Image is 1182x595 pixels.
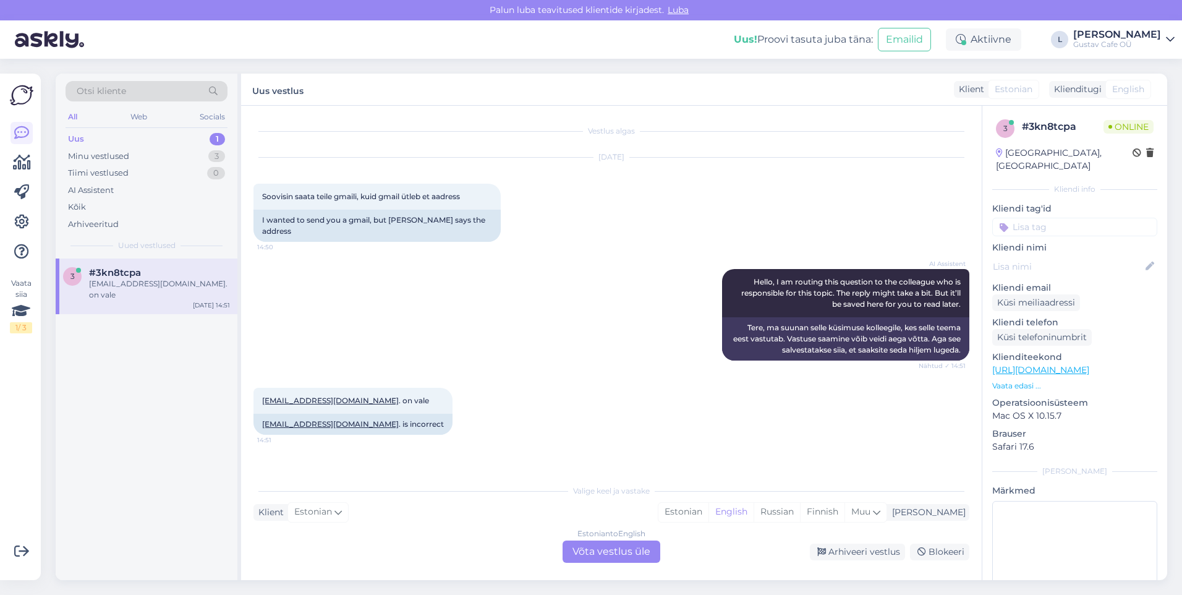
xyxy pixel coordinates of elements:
[992,202,1157,215] p: Kliendi tag'id
[262,192,460,201] span: Soovisin saata teile gmaili, kuid gmail ütleb et aadress
[919,361,966,370] span: Nähtud ✓ 14:51
[992,427,1157,440] p: Brauser
[197,109,227,125] div: Socials
[1073,30,1161,40] div: [PERSON_NAME]
[252,81,304,98] label: Uus vestlus
[70,272,75,281] span: 3
[257,435,304,445] span: 14:51
[992,380,1157,392] p: Vaata edasi ...
[1103,120,1154,134] span: Online
[10,278,32,333] div: Vaata siia
[992,329,1092,346] div: Küsi telefoninumbrit
[878,28,931,51] button: Emailid
[734,33,757,45] b: Uus!
[208,150,225,163] div: 3
[1049,83,1102,96] div: Klienditugi
[253,126,969,137] div: Vestlus algas
[1073,40,1161,49] div: Gustav Cafe OÜ
[89,278,230,301] div: [EMAIL_ADDRESS][DOMAIN_NAME]. on vale
[294,505,332,519] span: Estonian
[68,201,86,213] div: Kõik
[919,259,966,268] span: AI Assistent
[1022,119,1103,134] div: # 3kn8tcpa
[992,484,1157,497] p: Märkmed
[996,147,1133,173] div: [GEOGRAPHIC_DATA], [GEOGRAPHIC_DATA]
[992,466,1157,477] div: [PERSON_NAME]
[993,260,1143,273] input: Lisa nimi
[992,218,1157,236] input: Lisa tag
[577,528,645,539] div: Estonian to English
[128,109,150,125] div: Web
[722,317,969,361] div: Tere, ma suunan selle küsimuse kolleegile, kes selle teema eest vastutab. Vastuse saamine võib ve...
[89,267,141,278] span: #3kn8tcpa
[992,409,1157,422] p: Mac OS X 10.15.7
[207,167,225,179] div: 0
[708,503,754,521] div: English
[810,544,905,560] div: Arhiveeri vestlus
[68,218,119,231] div: Arhiveeritud
[262,396,399,405] a: [EMAIL_ADDRESS][DOMAIN_NAME]
[10,83,33,107] img: Askly Logo
[262,396,429,405] span: . on vale
[68,150,129,163] div: Minu vestlused
[262,419,399,429] a: [EMAIL_ADDRESS][DOMAIN_NAME]
[253,506,284,519] div: Klient
[68,167,129,179] div: Tiimi vestlused
[992,440,1157,453] p: Safari 17.6
[1051,31,1068,48] div: L
[995,83,1032,96] span: Estonian
[210,133,225,145] div: 1
[658,503,708,521] div: Estonian
[992,316,1157,329] p: Kliendi telefon
[992,396,1157,409] p: Operatsioonisüsteem
[1073,30,1175,49] a: [PERSON_NAME]Gustav Cafe OÜ
[734,32,873,47] div: Proovi tasuta juba täna:
[954,83,984,96] div: Klient
[992,294,1080,311] div: Küsi meiliaadressi
[1112,83,1144,96] span: English
[257,242,304,252] span: 14:50
[193,301,230,310] div: [DATE] 14:51
[253,414,453,435] div: . is incorrect
[253,210,501,242] div: I wanted to send you a gmail, but [PERSON_NAME] says the address
[992,241,1157,254] p: Kliendi nimi
[1003,124,1008,133] span: 3
[563,541,660,563] div: Võta vestlus üle
[77,85,126,98] span: Otsi kliente
[992,364,1089,375] a: [URL][DOMAIN_NAME]
[887,506,966,519] div: [PERSON_NAME]
[992,281,1157,294] p: Kliendi email
[10,322,32,333] div: 1 / 3
[800,503,844,521] div: Finnish
[910,544,969,560] div: Blokeeri
[741,277,963,309] span: Hello, I am routing this question to the colleague who is responsible for this topic. The reply m...
[253,152,969,163] div: [DATE]
[664,4,692,15] span: Luba
[851,506,870,517] span: Muu
[68,184,114,197] div: AI Assistent
[946,28,1021,51] div: Aktiivne
[992,351,1157,364] p: Klienditeekond
[253,486,969,497] div: Valige keel ja vastake
[68,133,84,145] div: Uus
[754,503,800,521] div: Russian
[118,240,176,251] span: Uued vestlused
[66,109,80,125] div: All
[992,184,1157,195] div: Kliendi info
